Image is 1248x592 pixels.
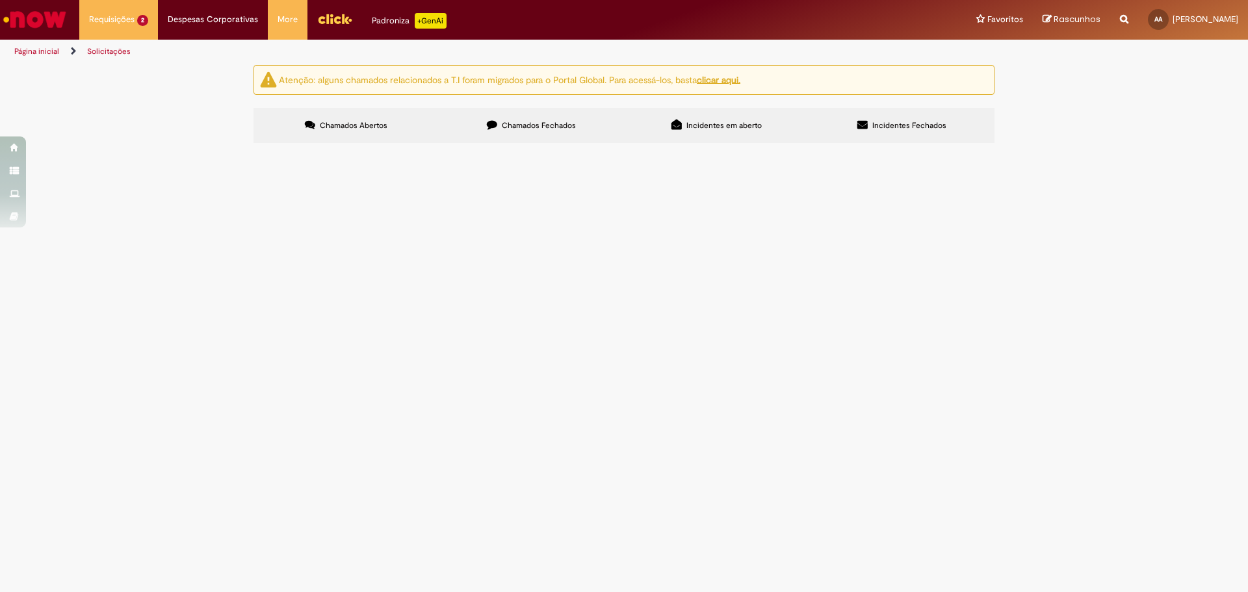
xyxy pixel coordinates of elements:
span: Chamados Abertos [320,120,387,131]
img: ServiceNow [1,6,68,32]
span: Rascunhos [1054,13,1100,25]
a: Solicitações [87,46,131,57]
a: Página inicial [14,46,59,57]
span: Requisições [89,13,135,26]
a: Rascunhos [1043,14,1100,26]
div: Padroniza [372,13,447,29]
ng-bind-html: Atenção: alguns chamados relacionados a T.I foram migrados para o Portal Global. Para acessá-los,... [279,73,740,85]
a: clicar aqui. [697,73,740,85]
img: click_logo_yellow_360x200.png [317,9,352,29]
ul: Trilhas de página [10,40,822,64]
span: More [278,13,298,26]
span: 2 [137,15,148,26]
span: Chamados Fechados [502,120,576,131]
span: Despesas Corporativas [168,13,258,26]
span: Favoritos [987,13,1023,26]
span: Incidentes em aberto [686,120,762,131]
p: +GenAi [415,13,447,29]
span: AA [1154,15,1162,23]
span: [PERSON_NAME] [1173,14,1238,25]
span: Incidentes Fechados [872,120,946,131]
